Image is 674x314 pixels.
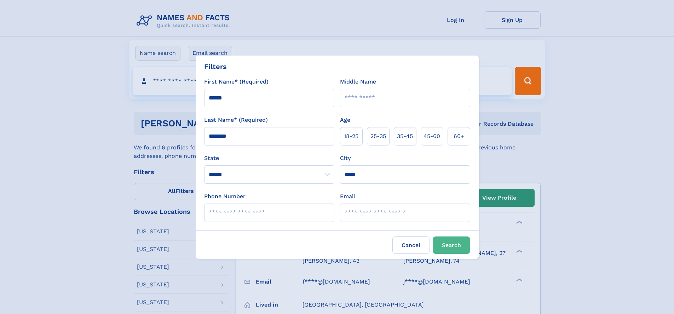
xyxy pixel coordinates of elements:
[397,132,413,141] span: 35‑45
[370,132,386,141] span: 25‑35
[204,78,269,86] label: First Name* (Required)
[340,192,355,201] label: Email
[204,61,227,72] div: Filters
[424,132,440,141] span: 45‑60
[340,78,376,86] label: Middle Name
[433,236,470,254] button: Search
[392,236,430,254] label: Cancel
[204,116,268,124] label: Last Name* (Required)
[204,192,246,201] label: Phone Number
[204,154,334,162] label: State
[454,132,464,141] span: 60+
[344,132,358,141] span: 18‑25
[340,154,351,162] label: City
[340,116,350,124] label: Age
